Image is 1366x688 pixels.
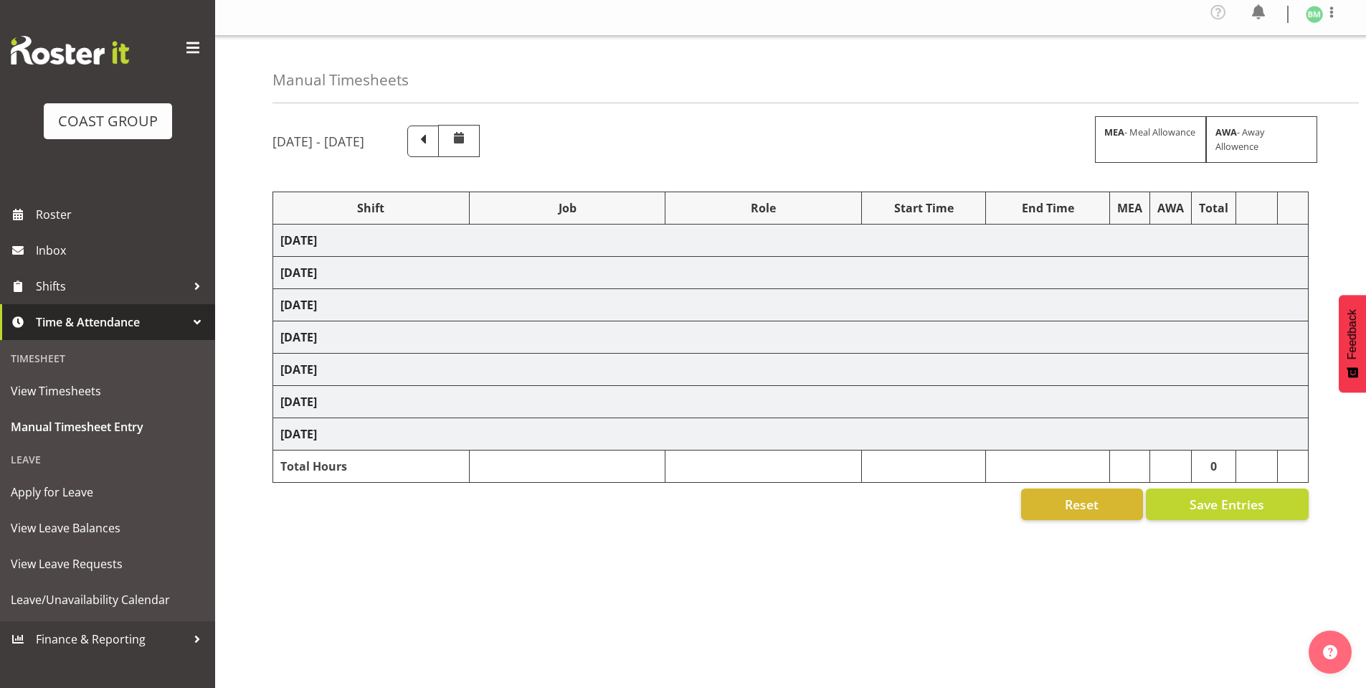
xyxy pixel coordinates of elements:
img: help-xxl-2.png [1323,645,1337,659]
span: Inbox [36,240,208,261]
div: Leave [4,445,212,474]
img: Rosterit website logo [11,36,129,65]
a: Manual Timesheet Entry [4,409,212,445]
td: 0 [1192,451,1236,483]
td: [DATE] [273,289,1309,321]
img: boston-morgan-horan1177.jpg [1306,6,1323,23]
td: [DATE] [273,257,1309,289]
button: Feedback - Show survey [1339,295,1366,392]
div: Role [673,199,854,217]
div: Shift [280,199,462,217]
span: Leave/Unavailability Calendar [11,589,204,611]
div: AWA [1157,199,1184,217]
span: Feedback [1346,309,1359,359]
span: Save Entries [1190,495,1264,514]
span: Reset [1065,495,1099,514]
span: View Leave Requests [11,553,204,575]
td: [DATE] [273,418,1309,451]
td: [DATE] [273,354,1309,386]
a: View Timesheets [4,373,212,409]
button: Save Entries [1146,489,1309,520]
span: Time & Attendance [36,311,186,333]
span: Finance & Reporting [36,628,186,650]
span: View Leave Balances [11,517,204,539]
div: COAST GROUP [58,110,158,132]
a: View Leave Balances [4,510,212,546]
td: [DATE] [273,225,1309,257]
a: Apply for Leave [4,474,212,510]
h5: [DATE] - [DATE] [272,133,364,149]
div: - Meal Allowance [1095,116,1206,162]
div: Job [477,199,658,217]
div: MEA [1117,199,1142,217]
span: Roster [36,204,208,225]
td: [DATE] [273,321,1309,354]
td: [DATE] [273,386,1309,418]
div: - Away Allowence [1206,116,1317,162]
a: View Leave Requests [4,546,212,582]
strong: AWA [1215,126,1237,138]
div: Total [1199,199,1228,217]
span: Shifts [36,275,186,297]
div: Start Time [869,199,978,217]
span: View Timesheets [11,380,204,402]
button: Reset [1021,489,1143,520]
div: End Time [993,199,1102,217]
span: Manual Timesheet Entry [11,416,204,438]
td: Total Hours [273,451,470,483]
span: Apply for Leave [11,481,204,503]
a: Leave/Unavailability Calendar [4,582,212,618]
strong: MEA [1104,126,1124,138]
h4: Manual Timesheets [272,72,409,88]
div: Timesheet [4,344,212,373]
